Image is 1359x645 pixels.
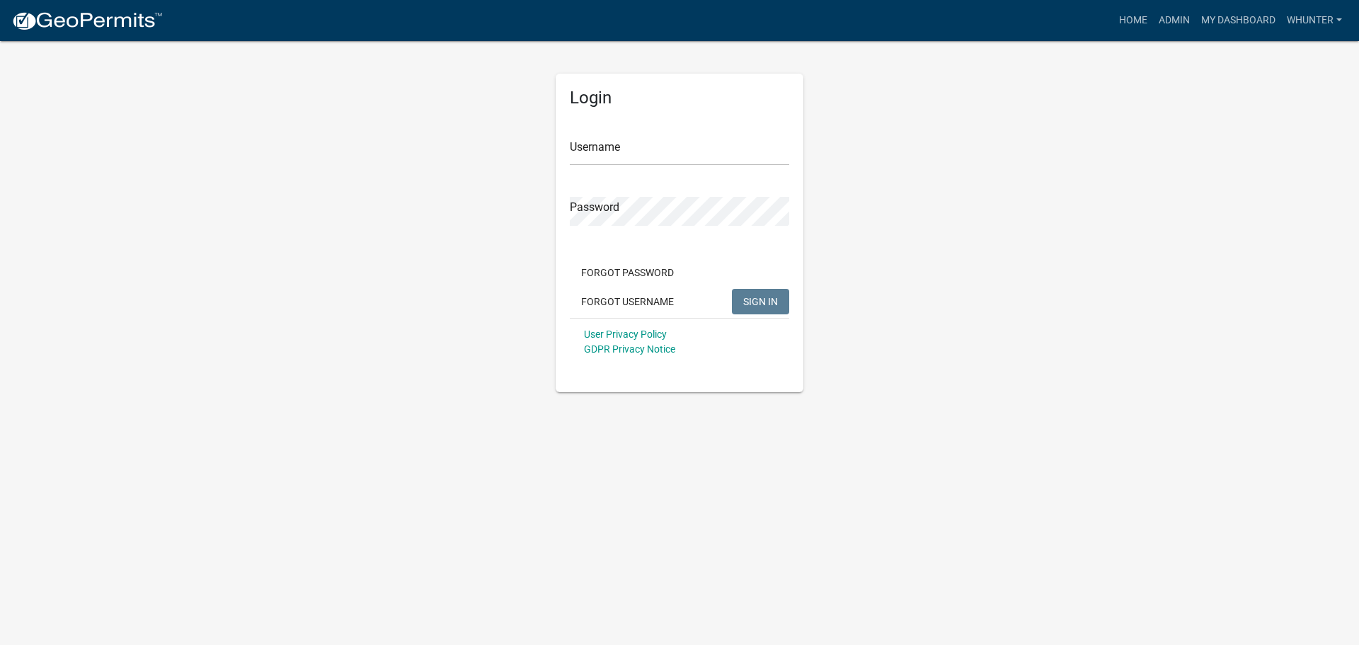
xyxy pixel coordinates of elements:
[1153,7,1195,34] a: Admin
[570,289,685,314] button: Forgot Username
[584,329,667,340] a: User Privacy Policy
[1281,7,1348,34] a: whunter
[584,343,675,355] a: GDPR Privacy Notice
[1195,7,1281,34] a: My Dashboard
[570,260,685,285] button: Forgot Password
[570,88,789,108] h5: Login
[743,295,778,307] span: SIGN IN
[732,289,789,314] button: SIGN IN
[1113,7,1153,34] a: Home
